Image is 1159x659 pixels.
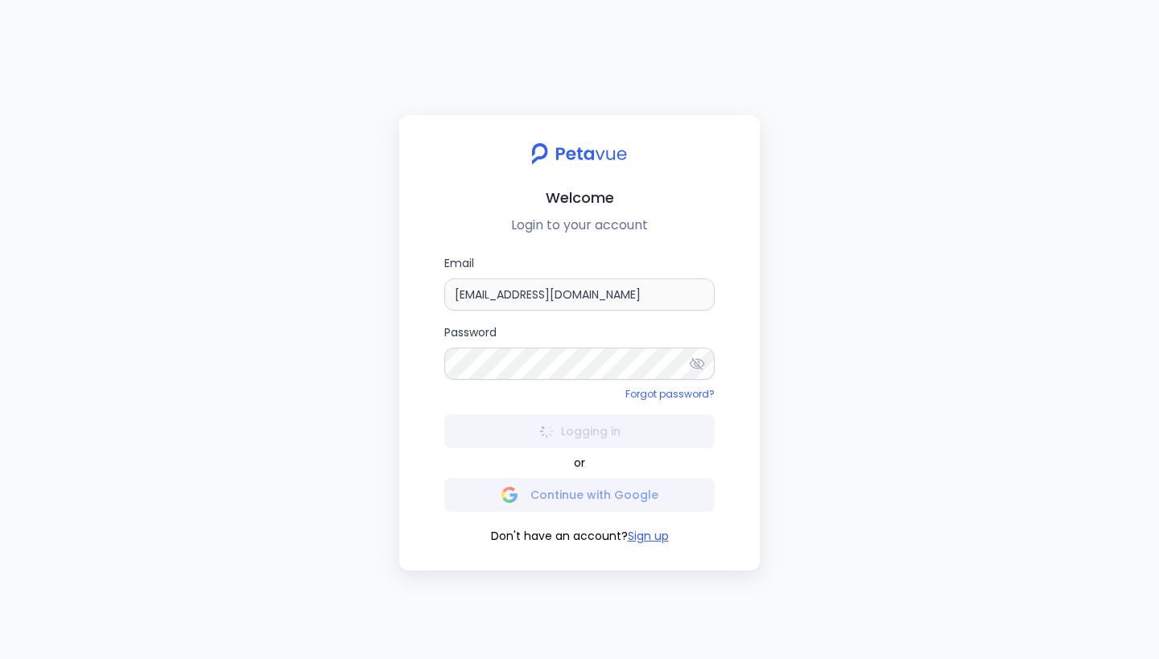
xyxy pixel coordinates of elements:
[521,134,637,173] img: petavue logo
[412,186,747,209] h2: Welcome
[625,387,715,401] a: Forgot password?
[444,323,715,380] label: Password
[444,348,715,380] input: Password
[574,455,585,472] span: or
[491,528,628,545] span: Don't have an account?
[412,216,747,235] p: Login to your account
[444,278,715,311] input: Email
[628,528,669,545] button: Sign up
[444,254,715,311] label: Email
